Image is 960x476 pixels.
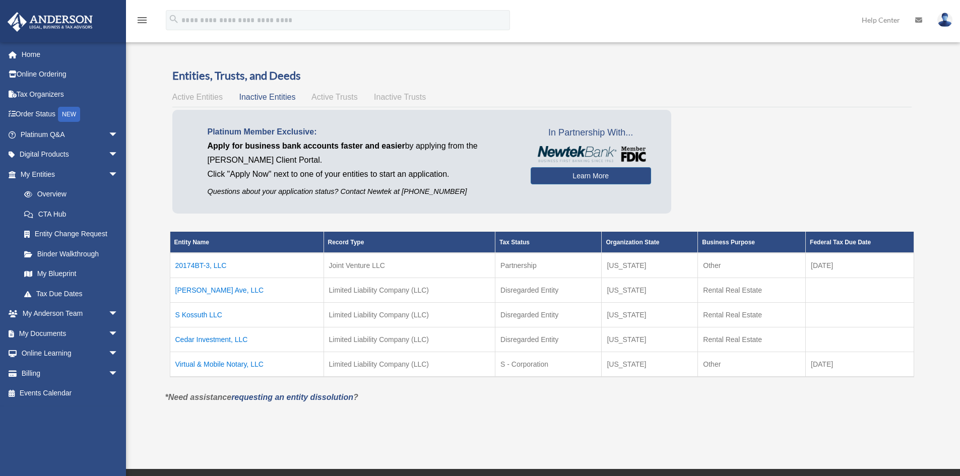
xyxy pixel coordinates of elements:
[170,352,324,377] td: Virtual & Mobile Notary, LLC
[324,327,495,352] td: Limited Liability Company (LLC)
[14,184,123,205] a: Overview
[602,232,698,253] th: Organization State
[602,302,698,327] td: [US_STATE]
[208,185,516,198] p: Questions about your application status? Contact Newtek at [PHONE_NUMBER]
[14,284,129,304] a: Tax Due Dates
[806,232,914,253] th: Federal Tax Due Date
[208,167,516,181] p: Click "Apply Now" next to one of your entities to start an application.
[136,14,148,26] i: menu
[208,125,516,139] p: Platinum Member Exclusive:
[7,323,134,344] a: My Documentsarrow_drop_down
[170,253,324,278] td: 20174BT-3, LLC
[698,327,806,352] td: Rental Real Estate
[108,145,129,165] span: arrow_drop_down
[170,278,324,302] td: [PERSON_NAME] Ave, LLC
[698,253,806,278] td: Other
[136,18,148,26] a: menu
[602,278,698,302] td: [US_STATE]
[937,13,952,27] img: User Pic
[806,253,914,278] td: [DATE]
[14,224,129,244] a: Entity Change Request
[170,327,324,352] td: Cedar Investment, LLC
[7,344,134,364] a: Online Learningarrow_drop_down
[7,44,134,64] a: Home
[495,232,602,253] th: Tax Status
[698,302,806,327] td: Rental Real Estate
[172,93,223,101] span: Active Entities
[602,327,698,352] td: [US_STATE]
[531,167,651,184] a: Learn More
[170,232,324,253] th: Entity Name
[7,363,134,383] a: Billingarrow_drop_down
[208,142,405,150] span: Apply for business bank accounts faster and easier
[495,278,602,302] td: Disregarded Entity
[698,352,806,377] td: Other
[239,93,295,101] span: Inactive Entities
[168,14,179,25] i: search
[7,104,134,125] a: Order StatusNEW
[170,302,324,327] td: S Kossuth LLC
[324,278,495,302] td: Limited Liability Company (LLC)
[602,352,698,377] td: [US_STATE]
[495,327,602,352] td: Disregarded Entity
[7,124,134,145] a: Platinum Q&Aarrow_drop_down
[7,164,129,184] a: My Entitiesarrow_drop_down
[14,264,129,284] a: My Blueprint
[5,12,96,32] img: Anderson Advisors Platinum Portal
[108,124,129,145] span: arrow_drop_down
[7,64,134,85] a: Online Ordering
[7,304,134,324] a: My Anderson Teamarrow_drop_down
[108,304,129,324] span: arrow_drop_down
[806,352,914,377] td: [DATE]
[602,253,698,278] td: [US_STATE]
[311,93,358,101] span: Active Trusts
[536,146,646,162] img: NewtekBankLogoSM.png
[324,352,495,377] td: Limited Liability Company (LLC)
[208,139,516,167] p: by applying from the [PERSON_NAME] Client Portal.
[231,393,353,401] a: requesting an entity dissolution
[324,302,495,327] td: Limited Liability Company (LLC)
[7,84,134,104] a: Tax Organizers
[324,253,495,278] td: Joint Venture LLC
[108,323,129,344] span: arrow_drop_down
[495,352,602,377] td: S - Corporation
[374,93,426,101] span: Inactive Trusts
[108,363,129,384] span: arrow_drop_down
[14,244,129,264] a: Binder Walkthrough
[7,145,134,165] a: Digital Productsarrow_drop_down
[324,232,495,253] th: Record Type
[495,302,602,327] td: Disregarded Entity
[58,107,80,122] div: NEW
[165,393,358,401] em: *Need assistance ?
[108,164,129,185] span: arrow_drop_down
[172,68,912,84] h3: Entities, Trusts, and Deeds
[108,344,129,364] span: arrow_drop_down
[7,383,134,403] a: Events Calendar
[14,204,129,224] a: CTA Hub
[698,232,806,253] th: Business Purpose
[698,278,806,302] td: Rental Real Estate
[495,253,602,278] td: Partnership
[531,125,651,141] span: In Partnership With...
